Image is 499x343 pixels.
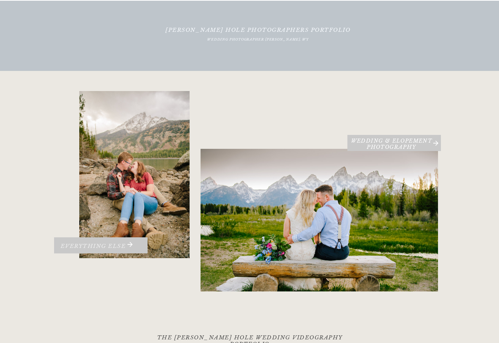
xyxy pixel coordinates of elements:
[347,138,436,148] a: Wedding & Elopement PHOTOGRAPHY
[160,27,355,41] h1: [PERSON_NAME] Hole Photographers portfolio
[160,38,355,52] h2: wedding Photographer [PERSON_NAME]. WY
[49,243,137,253] a: Everything Else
